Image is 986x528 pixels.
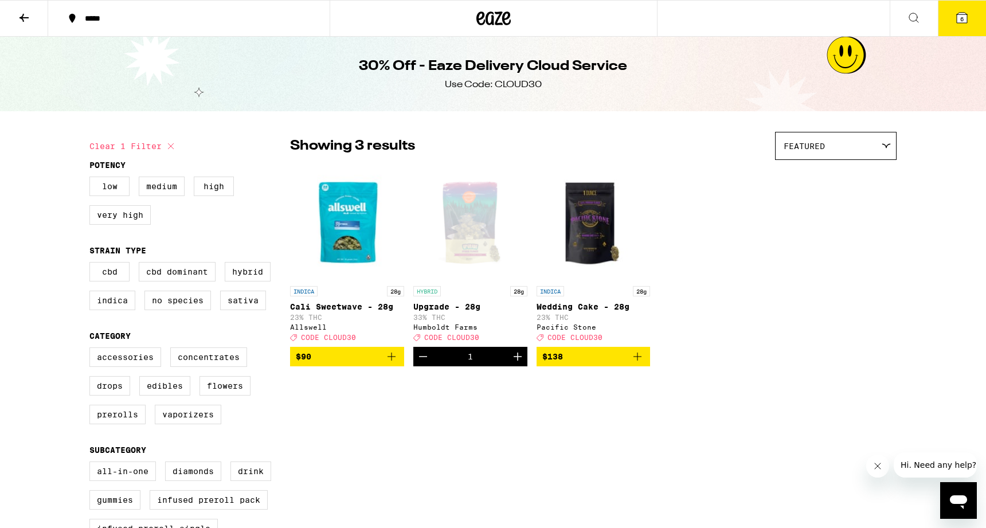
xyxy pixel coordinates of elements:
label: CBD Dominant [139,262,216,281]
legend: Subcategory [89,445,146,455]
img: Allswell - Cali Sweetwave - 28g [290,166,404,280]
a: Open page for Wedding Cake - 28g from Pacific Stone [537,166,651,347]
legend: Category [89,331,131,341]
button: Add to bag [537,347,651,366]
label: Prerolls [89,405,146,424]
iframe: Message from company [894,452,977,478]
p: INDICA [537,286,564,296]
a: Open page for Cali Sweetwave - 28g from Allswell [290,166,404,347]
label: Drops [89,376,130,396]
div: Humboldt Farms [413,323,527,331]
label: Drink [230,461,271,481]
legend: Potency [89,161,126,170]
span: Featured [784,142,825,151]
label: Vaporizers [155,405,221,424]
legend: Strain Type [89,246,146,255]
button: Increment [508,347,527,366]
p: 23% THC [537,314,651,321]
span: CODE CLOUD30 [547,334,602,341]
img: Pacific Stone - Wedding Cake - 28g [537,166,651,280]
label: Edibles [139,376,190,396]
label: Accessories [89,347,161,367]
p: HYBRID [413,286,441,296]
p: 23% THC [290,314,404,321]
div: Use Code: CLOUD30 [445,79,542,91]
div: Pacific Stone [537,323,651,331]
label: All-In-One [89,461,156,481]
label: Very High [89,205,151,225]
div: 1 [468,352,473,361]
label: No Species [144,291,211,310]
span: CODE CLOUD30 [301,334,356,341]
label: Sativa [220,291,266,310]
label: Low [89,177,130,196]
label: Diamonds [165,461,221,481]
iframe: Close message [866,455,889,478]
label: Concentrates [170,347,247,367]
p: 28g [387,286,404,296]
button: Decrement [413,347,433,366]
p: Wedding Cake - 28g [537,302,651,311]
span: $138 [542,352,563,361]
button: Clear 1 filter [89,132,178,161]
div: Allswell [290,323,404,331]
label: CBD [89,262,130,281]
iframe: Button to launch messaging window [940,482,977,519]
p: INDICA [290,286,318,296]
a: Open page for Upgrade - 28g from Humboldt Farms [413,166,527,347]
label: High [194,177,234,196]
label: Medium [139,177,185,196]
label: Hybrid [225,262,271,281]
p: 28g [510,286,527,296]
span: 6 [960,15,964,22]
p: Upgrade - 28g [413,302,527,311]
button: Add to bag [290,347,404,366]
p: Cali Sweetwave - 28g [290,302,404,311]
p: Showing 3 results [290,136,415,156]
span: CODE CLOUD30 [424,334,479,341]
label: Indica [89,291,135,310]
p: 33% THC [413,314,527,321]
p: 28g [633,286,650,296]
label: Gummies [89,490,140,510]
span: $90 [296,352,311,361]
h1: 30% Off - Eaze Delivery Cloud Service [359,57,627,76]
label: Flowers [199,376,251,396]
button: 6 [938,1,986,36]
label: Infused Preroll Pack [150,490,268,510]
